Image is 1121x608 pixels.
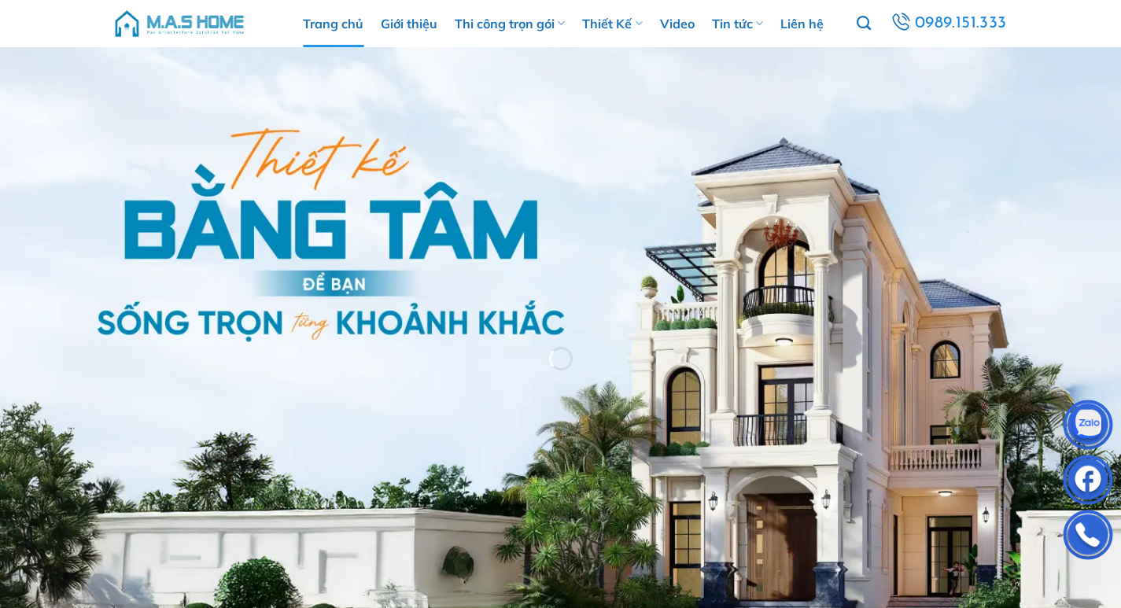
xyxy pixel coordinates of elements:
[1064,514,1112,561] img: Phone
[857,7,871,40] a: Tìm kiếm
[888,9,1009,38] a: 0989.151.333
[915,10,1007,37] span: 0989.151.333
[1064,459,1112,506] img: Facebook
[1064,403,1112,451] img: Zalo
